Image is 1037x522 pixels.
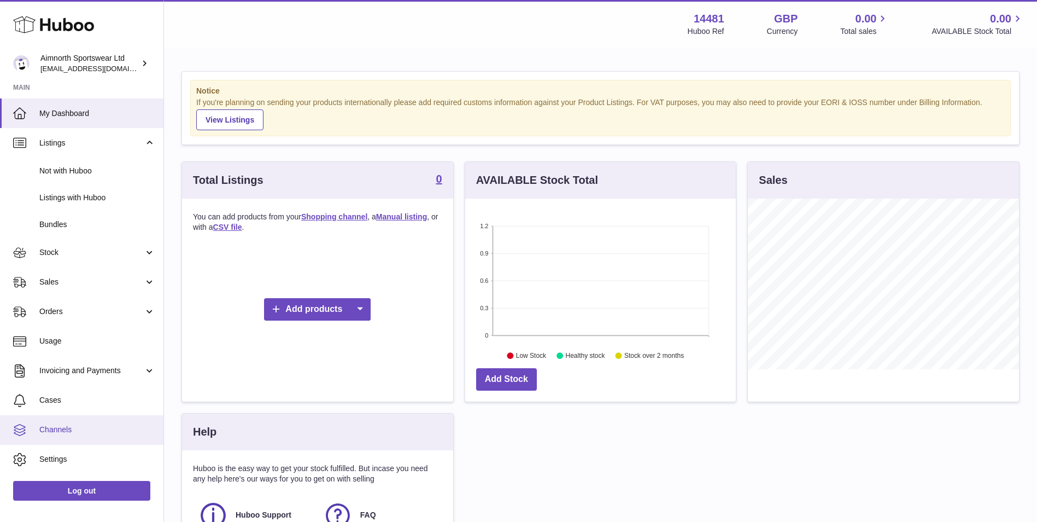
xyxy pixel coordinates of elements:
text: 0.6 [480,277,488,284]
span: Channels [39,425,155,435]
span: 0.00 [856,11,877,26]
a: CSV file [213,223,242,231]
div: If you're planning on sending your products internationally please add required customs informati... [196,97,1005,130]
text: Stock over 2 months [624,352,684,359]
h3: Sales [759,173,787,188]
p: Huboo is the easy way to get your stock fulfilled. But incase you need any help here's our ways f... [193,463,442,484]
text: 0.9 [480,250,488,257]
p: You can add products from your , a , or with a . [193,212,442,233]
span: AVAILABLE Stock Total [931,26,1024,37]
text: 1.2 [480,223,488,229]
a: 0 [436,173,442,187]
text: 0.3 [480,305,488,311]
a: Log out [13,481,150,501]
span: Settings [39,454,155,465]
span: Cases [39,395,155,405]
a: 0.00 AVAILABLE Stock Total [931,11,1024,37]
span: Huboo Support [236,510,291,520]
span: My Dashboard [39,108,155,119]
span: Sales [39,277,144,287]
a: View Listings [196,109,263,130]
strong: GBP [774,11,798,26]
text: Low Stock [516,352,547,359]
img: internalAdmin-14481@internal.huboo.com [13,55,30,72]
span: Listings [39,138,144,148]
div: Aimnorth Sportswear Ltd [40,53,139,74]
a: Shopping channel [301,212,367,221]
span: Usage [39,336,155,346]
span: Stock [39,247,144,258]
a: 0.00 Total sales [840,11,889,37]
div: Currency [767,26,798,37]
span: [EMAIL_ADDRESS][DOMAIN_NAME] [40,64,161,73]
span: Invoicing and Payments [39,366,144,376]
strong: Notice [196,86,1005,96]
strong: 0 [436,173,442,184]
span: Total sales [840,26,889,37]
strong: 14481 [694,11,724,26]
text: Healthy stock [565,352,605,359]
span: Not with Huboo [39,166,155,176]
span: Bundles [39,219,155,230]
a: Add Stock [476,368,537,391]
a: Add products [264,298,371,321]
h3: Help [193,425,216,439]
span: Orders [39,306,144,317]
span: FAQ [360,510,376,520]
h3: Total Listings [193,173,263,188]
h3: AVAILABLE Stock Total [476,173,598,188]
div: Huboo Ref [688,26,724,37]
text: 0 [485,332,488,339]
a: Manual listing [376,212,427,221]
span: Listings with Huboo [39,193,155,203]
span: 0.00 [990,11,1011,26]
